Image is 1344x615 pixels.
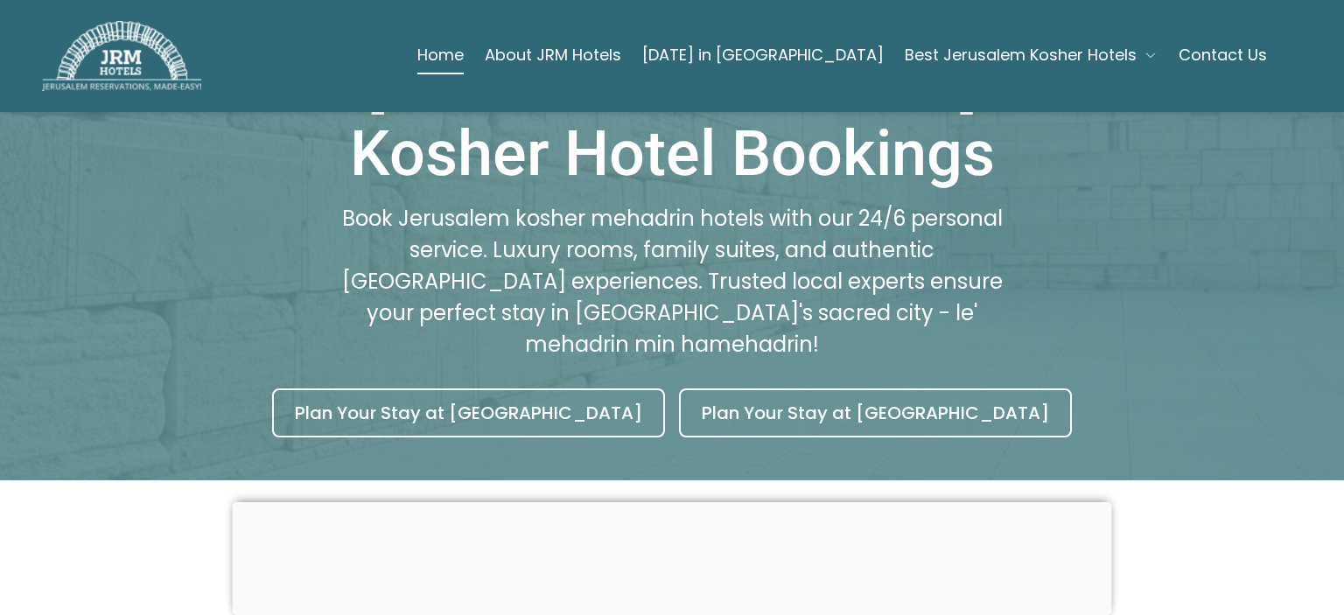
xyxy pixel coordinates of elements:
[42,21,201,91] img: JRM Hotels
[905,43,1137,67] span: Best Jerusalem Kosher Hotels
[905,38,1158,73] button: Best Jerusalem Kosher Hotels
[336,203,1008,360] pre: Book Jerusalem kosher mehadrin hotels with our 24/6 personal service. Luxury rooms, family suites...
[642,38,884,73] a: [DATE] in [GEOGRAPHIC_DATA]
[1179,38,1267,73] a: Contact Us
[417,38,464,73] a: Home
[233,502,1112,611] iframe: Advertisement
[272,388,665,437] a: Plan Your Stay at [GEOGRAPHIC_DATA]
[679,388,1072,437] a: Plan Your Stay at [GEOGRAPHIC_DATA]
[485,38,621,73] a: About JRM Hotels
